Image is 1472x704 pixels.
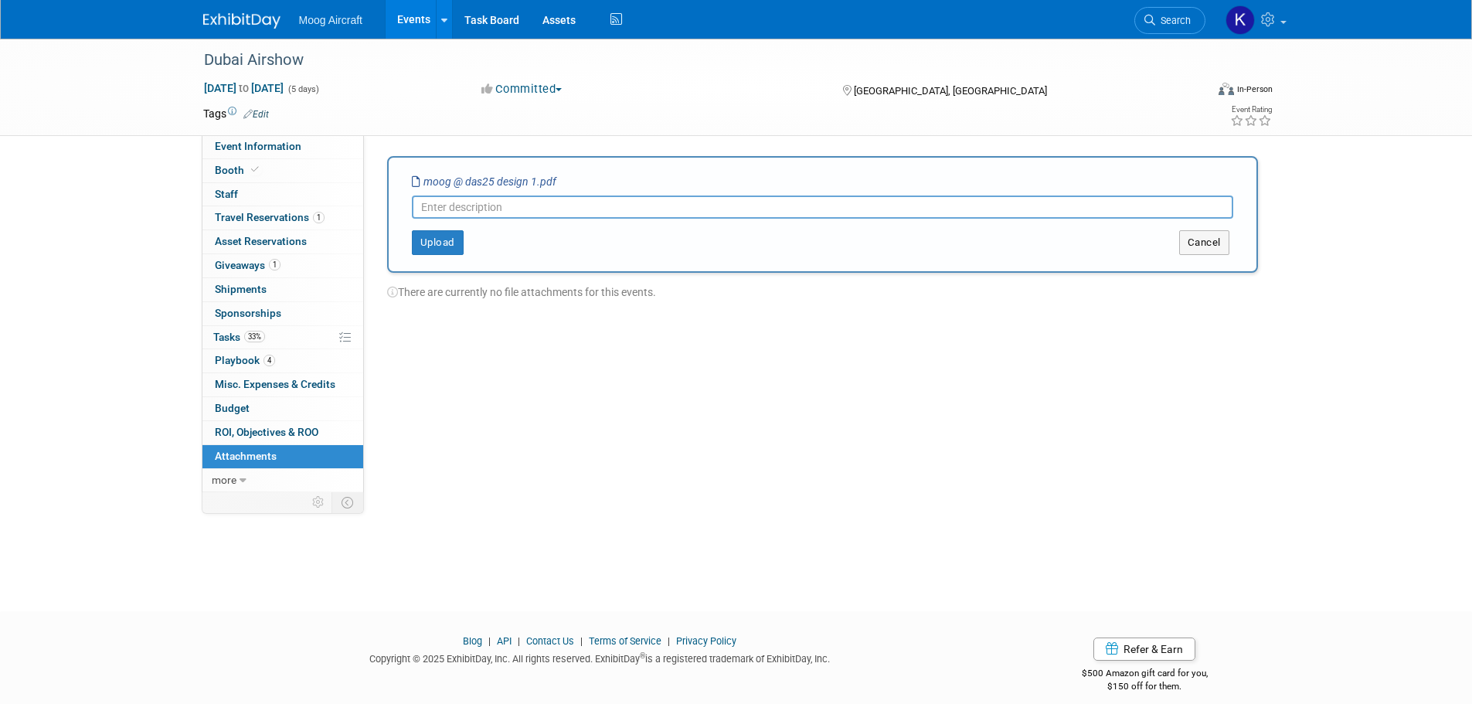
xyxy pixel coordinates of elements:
a: Travel Reservations1 [202,206,363,230]
span: 33% [244,331,265,342]
span: Asset Reservations [215,235,307,247]
span: Misc. Expenses & Credits [215,378,335,390]
a: Booth [202,159,363,182]
a: Sponsorships [202,302,363,325]
span: [GEOGRAPHIC_DATA], [GEOGRAPHIC_DATA] [854,85,1047,97]
a: Attachments [202,445,363,468]
span: Tasks [213,331,265,343]
span: Moog Aircraft [299,14,362,26]
img: Format-Inperson.png [1219,83,1234,95]
span: Giveaways [215,259,280,271]
a: API [497,635,512,647]
button: Cancel [1179,230,1229,255]
span: (5 days) [287,84,319,94]
span: Sponsorships [215,307,281,319]
a: Refer & Earn [1093,638,1195,661]
a: Edit [243,109,269,120]
a: ROI, Objectives & ROO [202,421,363,444]
span: 1 [269,259,280,270]
span: ROI, Objectives & ROO [215,426,318,438]
span: Event Information [215,140,301,152]
td: Personalize Event Tab Strip [305,492,332,512]
span: Travel Reservations [215,211,325,223]
a: Blog [463,635,482,647]
a: Search [1134,7,1205,34]
i: moog @ das25 design 1.pdf [412,175,556,188]
span: Attachments [215,450,277,462]
div: Event Rating [1230,106,1272,114]
a: Misc. Expenses & Credits [202,373,363,396]
div: There are currently no file attachments for this events. [387,273,1258,300]
span: Budget [215,402,250,414]
div: $150 off for them. [1020,680,1270,693]
span: | [514,635,524,647]
input: Enter description [412,196,1233,219]
a: Budget [202,397,363,420]
button: Upload [412,230,464,255]
span: Staff [215,188,238,200]
div: Copyright © 2025 ExhibitDay, Inc. All rights reserved. ExhibitDay is a registered trademark of Ex... [203,648,998,666]
i: Booth reservation complete [251,165,259,174]
span: Search [1155,15,1191,26]
span: | [664,635,674,647]
sup: ® [640,651,645,660]
span: Shipments [215,283,267,295]
span: Booth [215,164,262,176]
a: Playbook4 [202,349,363,372]
span: [DATE] [DATE] [203,81,284,95]
a: Shipments [202,278,363,301]
a: Privacy Policy [676,635,736,647]
div: Event Format [1114,80,1273,104]
a: Event Information [202,135,363,158]
span: 1 [313,212,325,223]
a: Staff [202,183,363,206]
a: Giveaways1 [202,254,363,277]
a: Terms of Service [589,635,661,647]
button: Committed [476,81,568,97]
span: to [236,82,251,94]
a: Contact Us [526,635,574,647]
td: Toggle Event Tabs [331,492,363,512]
span: | [484,635,495,647]
div: In-Person [1236,83,1273,95]
td: Tags [203,106,269,121]
a: Tasks33% [202,326,363,349]
img: Kelsey Blackley [1226,5,1255,35]
a: more [202,469,363,492]
a: Asset Reservations [202,230,363,253]
span: more [212,474,236,486]
span: 4 [263,355,275,366]
div: $500 Amazon gift card for you, [1020,657,1270,692]
div: Dubai Airshow [199,46,1182,74]
img: ExhibitDay [203,13,280,29]
span: Playbook [215,354,275,366]
span: | [576,635,586,647]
